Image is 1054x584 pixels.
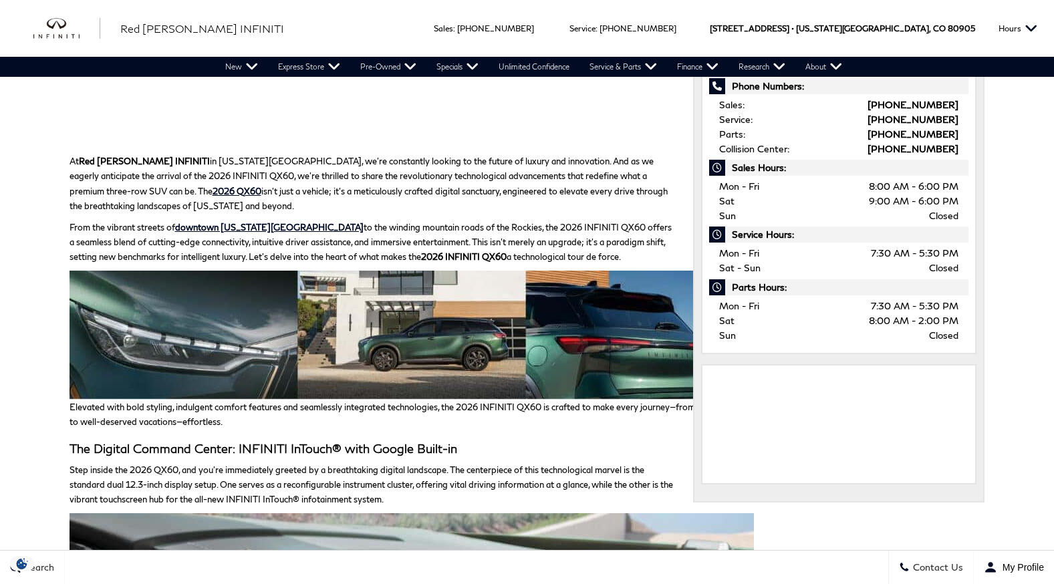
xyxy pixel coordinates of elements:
a: Finance [667,57,729,77]
a: Service & Parts [579,57,667,77]
a: [PHONE_NUMBER] [600,23,676,33]
a: 2026 QX60 [213,186,261,196]
a: Research [729,57,795,77]
span: Closed [929,208,958,223]
span: Sun [719,210,736,221]
span: Parts Hours: [709,279,969,295]
a: About [795,57,852,77]
span: Sat - Sun [719,262,761,273]
a: [PHONE_NUMBER] [868,114,958,125]
span: : [453,23,455,33]
span: Contact Us [910,562,963,573]
span: Closed [929,261,958,275]
span: Search [21,562,54,573]
span: Red [PERSON_NAME] INFINITI [120,22,284,35]
p: Elevated with bold styling, indulgent comfort features and seamlessly integrated technologies, th... [70,400,761,429]
span: 8:00 AM - 2:00 PM [869,313,958,328]
a: Express Store [268,57,350,77]
span: Collision Center: [719,143,789,154]
span: 7:30 AM - 5:30 PM [871,246,958,261]
a: [STREET_ADDRESS] • [US_STATE][GEOGRAPHIC_DATA], CO 80905 [710,23,975,33]
span: 9:00 AM - 6:00 PM [869,194,958,208]
span: Sat [719,195,735,206]
span: Mon - Fri [719,180,759,192]
span: Mon - Fri [719,247,759,259]
span: 8:00 AM - 6:00 PM [869,179,958,194]
p: Step inside the 2026 QX60, and you’re immediately greeted by a breathtaking digital landscape. Th... [70,462,673,506]
iframe: Dealer location map [709,372,969,472]
img: Opt-Out Icon [7,557,37,571]
a: [PHONE_NUMBER] [457,23,534,33]
strong: Red [PERSON_NAME] INFINITI [79,156,210,166]
a: [PHONE_NUMBER] [868,128,958,140]
a: Specials [426,57,489,77]
p: At in [US_STATE][GEOGRAPHIC_DATA], we’re constantly looking to the future of luxury and innovatio... [70,154,673,212]
span: Mon - Fri [719,300,759,311]
span: Sales: [719,99,745,110]
a: New [215,57,268,77]
span: My Profile [997,562,1044,573]
a: [PHONE_NUMBER] [868,143,958,154]
a: [PHONE_NUMBER] [868,99,958,110]
span: Sales [434,23,453,33]
button: Open user profile menu [974,551,1054,584]
span: Sat [719,315,735,326]
a: downtown [US_STATE][GEOGRAPHIC_DATA] [175,222,364,233]
span: Sales Hours: [709,160,969,176]
span: Parts: [719,128,745,140]
a: infiniti [33,18,100,39]
a: Unlimited Confidence [489,57,579,77]
a: Red [PERSON_NAME] INFINITI [120,21,284,37]
span: Closed [929,328,958,343]
section: Click to Open Cookie Consent Modal [7,557,37,571]
span: Service Hours: [709,227,969,243]
p: From the vibrant streets of to the winding mountain roads of the Rockies, the 2026 INFINITI QX60 ... [70,220,673,264]
span: : [596,23,598,33]
a: Pre-Owned [350,57,426,77]
span: Service: [719,114,753,125]
span: Sun [719,329,736,341]
img: INFINITI [33,18,100,39]
strong: 2026 INFINITI QX60 [421,251,507,262]
span: Service [569,23,596,33]
nav: Main Navigation [215,57,852,77]
span: 7:30 AM - 5:30 PM [871,299,958,313]
span: Phone Numbers: [709,78,969,94]
h3: The Digital Command Center: INFINITI InTouch® with Google Built-in [70,442,673,456]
